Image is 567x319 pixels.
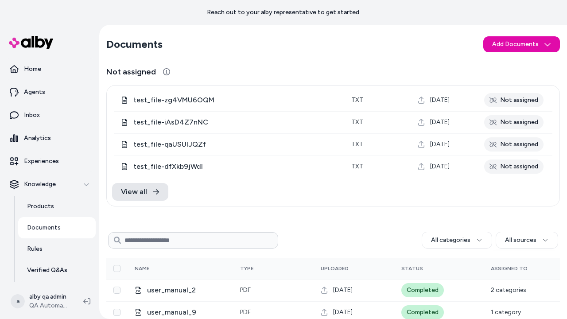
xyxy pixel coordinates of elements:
p: Analytics [24,134,51,143]
div: Not assigned [484,115,544,129]
span: QA Automation 1 [29,301,69,310]
button: Select row [113,309,120,316]
a: Products [18,196,96,217]
span: 2 categories [491,286,526,294]
span: View all [121,187,147,197]
span: [DATE] [430,96,450,105]
div: Name [135,265,201,272]
span: test_file-qaUSUlJQZf [133,139,337,150]
span: pdf [240,308,251,316]
div: test_file-iAsD4Z7nNC.txt [121,117,337,128]
span: user_manual_9 [147,307,226,318]
p: Experiences [24,157,59,166]
span: All categories [431,236,470,245]
button: Select all [113,265,120,272]
div: Not assigned [484,159,544,174]
a: Agents [4,82,96,103]
button: Knowledge [4,174,96,195]
a: Inbox [4,105,96,126]
div: test_file-zg4VMU6OQM.txt [121,95,337,105]
span: txt [351,163,363,170]
span: txt [351,140,363,148]
p: Rules [27,245,43,253]
a: Verified Q&As [18,260,96,281]
span: Uploaded [321,265,349,272]
a: Analytics [4,128,96,149]
span: test_file-dfXkb9jWdI [133,161,337,172]
div: Completed [401,283,444,297]
button: All sources [496,232,558,249]
span: txt [351,118,363,126]
span: a [11,294,25,308]
span: [DATE] [430,162,450,171]
a: Home [4,58,96,80]
span: [DATE] [333,308,353,317]
p: Verified Q&As [27,266,67,275]
span: All sources [505,236,536,245]
div: test_file-qaUSUlJQZf.txt [121,139,337,150]
a: Rules [18,238,96,260]
span: Type [240,265,254,272]
span: user_manual_2 [147,285,226,296]
button: aalby qa adminQA Automation 1 [5,287,76,315]
img: alby Logo [9,36,53,49]
a: Experiences [4,151,96,172]
div: Not assigned [484,93,544,107]
span: [DATE] [430,118,450,127]
h2: Documents [106,37,163,51]
p: Knowledge [24,180,56,189]
span: pdf [240,286,251,294]
span: [DATE] [333,286,353,295]
p: Home [24,65,41,74]
p: alby qa admin [29,292,69,301]
span: [DATE] [430,140,450,149]
p: Reach out to your alby representative to get started. [207,8,361,17]
button: Select row [113,287,120,294]
span: Status [401,265,423,272]
p: Documents [27,223,61,232]
div: user_manual_2.pdf [135,285,226,296]
button: All categories [422,232,492,249]
a: Documents [18,217,96,238]
button: Add Documents [483,36,560,52]
span: txt [351,96,363,104]
span: test_file-zg4VMU6OQM [133,95,337,105]
p: Products [27,202,54,211]
div: user_manual_9.pdf [135,307,226,318]
a: View all [112,183,168,201]
div: test_file-dfXkb9jWdI.txt [121,161,337,172]
span: 1 category [491,308,521,316]
p: Inbox [24,111,40,120]
div: Not assigned [484,137,544,152]
p: Agents [24,88,45,97]
span: test_file-iAsD4Z7nNC [133,117,337,128]
span: Assigned To [491,265,528,272]
span: Not assigned [106,66,156,78]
